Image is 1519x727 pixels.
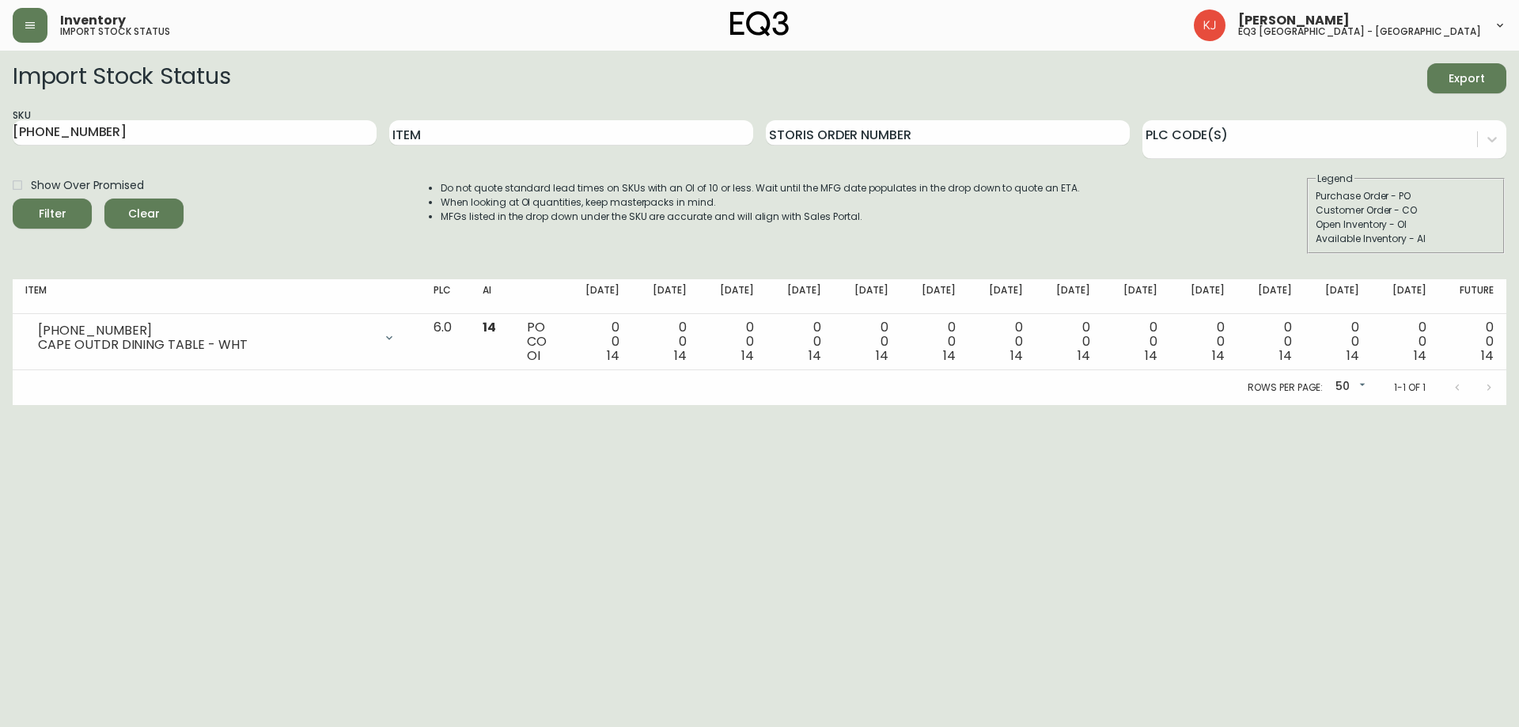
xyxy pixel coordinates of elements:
h5: import stock status [60,27,170,36]
div: 0 0 [1048,320,1090,363]
th: AI [470,279,514,314]
span: 14 [483,318,496,336]
h2: Import Stock Status [13,63,230,93]
span: 14 [1481,346,1494,365]
th: [DATE] [1237,279,1305,314]
div: 0 0 [1116,320,1157,363]
img: 24a625d34e264d2520941288c4a55f8e [1194,9,1225,41]
span: Export [1440,69,1494,89]
th: [DATE] [1305,279,1372,314]
th: [DATE] [1036,279,1103,314]
div: Customer Order - CO [1316,203,1496,218]
button: Clear [104,199,184,229]
legend: Legend [1316,172,1354,186]
div: 0 0 [1385,320,1426,363]
li: When looking at OI quantities, keep masterpacks in mind. [441,195,1080,210]
span: Inventory [60,14,126,27]
div: 50 [1329,374,1369,400]
div: 0 0 [1183,320,1225,363]
button: Export [1427,63,1506,93]
td: 6.0 [421,314,470,370]
th: [DATE] [834,279,901,314]
span: OI [527,346,540,365]
div: 0 0 [645,320,687,363]
div: Open Inventory - OI [1316,218,1496,232]
p: 1-1 of 1 [1394,381,1426,395]
li: Do not quote standard lead times on SKUs with an OI of 10 or less. Wait until the MFG date popula... [441,181,1080,195]
div: Purchase Order - PO [1316,189,1496,203]
span: 14 [1078,346,1090,365]
span: 14 [1010,346,1023,365]
span: 14 [1279,346,1292,365]
div: 0 0 [712,320,754,363]
span: 14 [876,346,888,365]
th: [DATE] [968,279,1036,314]
th: Item [13,279,421,314]
th: [DATE] [767,279,834,314]
div: 0 0 [1250,320,1292,363]
span: Clear [117,204,171,224]
th: Future [1439,279,1506,314]
div: 0 0 [578,320,619,363]
div: 0 0 [1317,320,1359,363]
span: 14 [1145,346,1157,365]
span: [PERSON_NAME] [1238,14,1350,27]
span: 14 [943,346,956,365]
th: [DATE] [632,279,699,314]
th: [DATE] [1372,279,1439,314]
th: [DATE] [1170,279,1237,314]
div: 0 0 [779,320,821,363]
span: 14 [1212,346,1225,365]
li: MFGs listed in the drop down under the SKU are accurate and will align with Sales Portal. [441,210,1080,224]
span: 14 [741,346,754,365]
span: Show Over Promised [31,177,144,194]
div: 0 0 [914,320,956,363]
div: 0 0 [1452,320,1494,363]
div: Available Inventory - AI [1316,232,1496,246]
div: [PHONE_NUMBER] [38,324,373,338]
div: 0 0 [981,320,1023,363]
span: 14 [1414,346,1426,365]
th: [DATE] [699,279,767,314]
span: 14 [674,346,687,365]
th: [DATE] [901,279,968,314]
div: PO CO [527,320,553,363]
th: PLC [421,279,470,314]
img: logo [730,11,789,36]
button: Filter [13,199,92,229]
span: 14 [607,346,619,365]
span: 14 [1347,346,1359,365]
div: CAPE OUTDR DINING TABLE - WHT [38,338,373,352]
div: 0 0 [847,320,888,363]
th: [DATE] [565,279,632,314]
h5: eq3 [GEOGRAPHIC_DATA] - [GEOGRAPHIC_DATA] [1238,27,1481,36]
th: [DATE] [1103,279,1170,314]
span: 14 [809,346,821,365]
p: Rows per page: [1248,381,1323,395]
div: [PHONE_NUMBER]CAPE OUTDR DINING TABLE - WHT [25,320,408,355]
